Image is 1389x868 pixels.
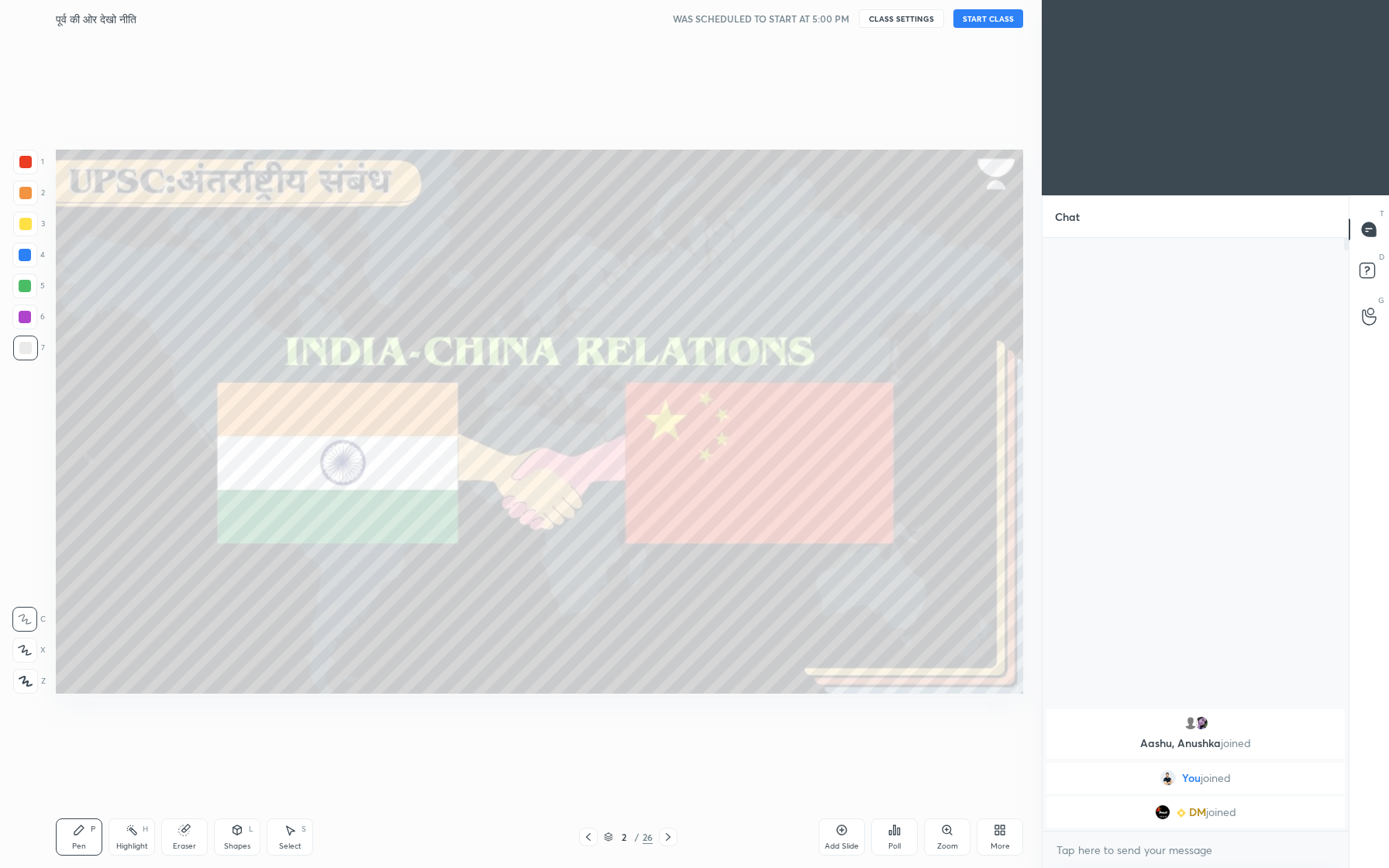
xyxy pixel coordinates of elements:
img: Learner_Badge_beginner_1_8b307cf2a0.svg [1177,808,1186,818]
button: START CLASS [953,9,1023,28]
img: b76b12fd5e664b44a8b358efbe49336e.jpg [1194,715,1209,731]
div: P [91,825,95,833]
p: T [1380,208,1384,219]
div: S [302,825,306,833]
div: Add Slide [825,842,859,850]
div: 5 [12,274,45,298]
div: grid [1043,706,1349,831]
div: 2 [13,181,45,205]
img: default.png [1183,715,1198,731]
div: 26 [643,830,653,844]
div: Pen [72,842,86,850]
div: Select [279,842,302,850]
div: Zoom [937,842,958,850]
div: 6 [12,305,45,329]
div: H [143,825,148,833]
div: 7 [13,336,45,360]
div: Shapes [224,842,250,850]
span: You [1182,772,1201,784]
div: 2 [616,832,632,842]
h4: पूर्व की ओर देखो नीति [56,12,136,26]
span: joined [1221,735,1251,750]
div: Highlight [116,842,148,850]
h5: WAS SCHEDULED TO START AT 5:00 PM [673,12,850,26]
p: Chat [1043,196,1092,237]
div: 1 [13,150,44,174]
img: ac15769c10034ba4b0ba1151199e52e4.file [1160,770,1176,786]
p: D [1379,251,1384,263]
div: L [249,825,253,833]
span: joined [1206,806,1236,818]
div: Poll [888,842,901,850]
div: X [12,638,46,663]
button: CLASS SETTINGS [859,9,944,28]
div: Eraser [173,842,196,850]
div: 3 [13,212,45,236]
div: 4 [12,243,45,267]
img: 57fe7876f3ad473dba8ed8428b011225.jpg [1155,804,1170,820]
p: Aashu, Anushka [1056,737,1336,749]
p: G [1378,294,1384,306]
div: Z [13,669,46,694]
span: DM [1189,806,1206,818]
div: C [12,607,46,632]
div: / [635,832,639,842]
span: joined [1201,772,1231,784]
div: More [991,842,1010,850]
